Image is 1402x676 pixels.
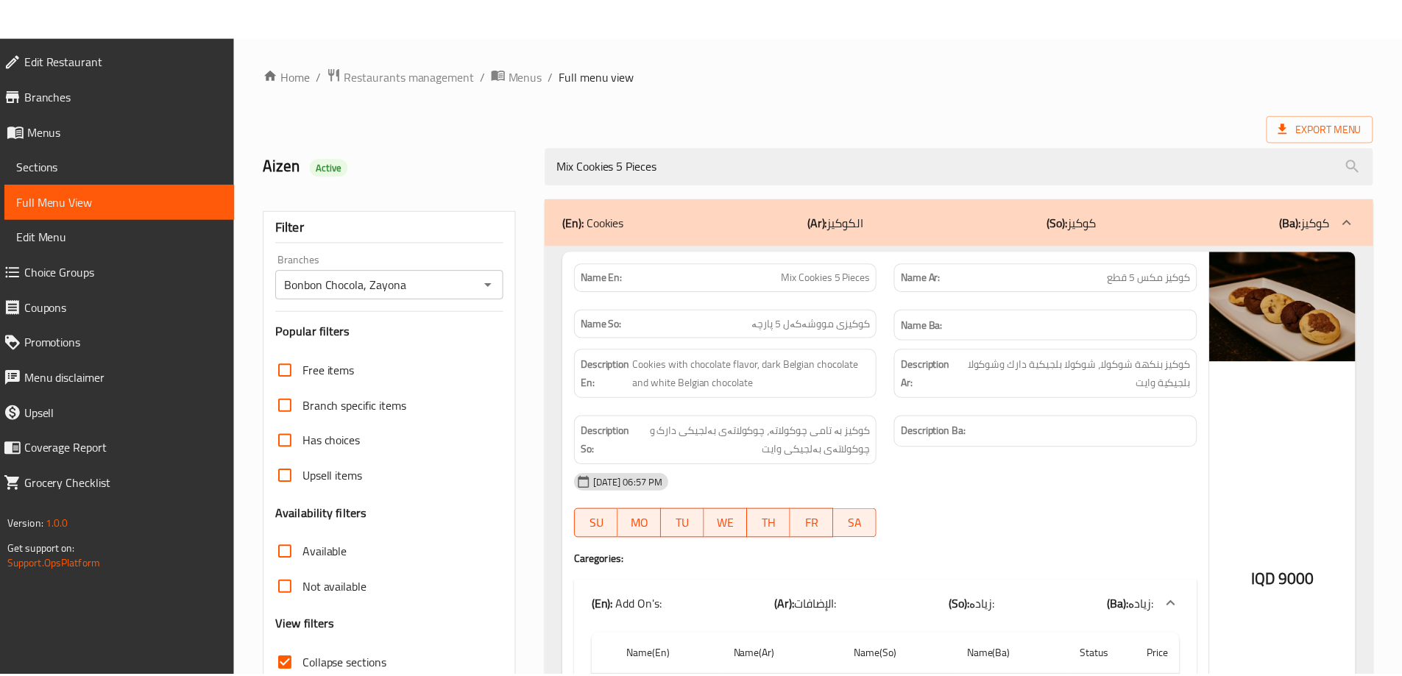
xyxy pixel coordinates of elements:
nav: breadcrumb [265,65,1384,85]
span: TH [759,513,790,535]
th: Name(Ar) [727,634,849,676]
a: Menus [495,65,546,85]
p: Cookies [567,213,629,230]
th: Name(So) [849,634,963,676]
th: Status [1077,634,1144,676]
a: Home [265,66,312,84]
strong: Name So: [585,316,626,331]
span: Collapse sections [305,655,389,673]
span: SA [846,513,877,535]
button: FR [796,509,840,538]
span: Not available [305,579,369,597]
h3: View filters [277,617,337,634]
p: کوکیز [1289,213,1339,230]
span: Edit Restaurant [24,51,224,68]
a: Restaurants management [329,65,478,85]
span: Available [305,544,350,561]
h4: Caregories: [578,552,1206,567]
a: Sections [4,148,236,183]
b: (Ar): [813,210,833,232]
strong: Name Ba: [907,316,949,334]
h3: Popular filters [277,323,507,340]
span: Branches [24,86,224,104]
span: كوكيز بنكهة شوكولا، شوكولا بلجيكية دارك وشوكولا بلجيكية وايت [963,355,1200,391]
span: Export Menu [1276,114,1384,141]
span: Menus [27,121,224,139]
b: (Ba): [1289,210,1311,232]
span: Coverage Report [24,439,224,457]
li: / [484,66,489,84]
div: Filter [277,210,507,242]
span: Upsell [24,404,224,421]
span: FR [802,513,834,535]
strong: Description So: [585,422,634,458]
span: Restaurants management [347,66,478,84]
span: Menus [512,66,546,84]
button: SA [840,509,883,538]
span: Promotions [24,333,224,351]
strong: Description Ar: [907,355,960,391]
span: کوکیزی مووشەکەل 5 پارچە [757,316,877,331]
span: 9000 [1288,566,1324,594]
th: Price [1144,634,1189,676]
button: Open [481,274,502,294]
span: Full Menu View [16,192,224,210]
b: (En): [567,210,588,232]
h2: Aizen [265,154,531,176]
span: Has choices [305,432,363,449]
strong: Description Ba: [907,422,973,441]
span: Grocery Checklist [24,474,224,492]
a: Full Menu View [4,183,236,218]
b: (Ar): [780,594,800,616]
a: Edit Menu [4,218,236,254]
button: WE [709,509,753,538]
span: IQD [1261,566,1285,594]
span: Version: [7,515,43,534]
span: زیادە: [977,594,1002,616]
span: SU [585,513,617,535]
span: Upsell items [305,467,365,485]
span: Cookies with chocolate flavor, dark Belgian chocolate and white Belgian chocolate [637,355,877,391]
span: Coupons [24,298,224,316]
span: 1.0.0 [46,515,68,534]
b: (So): [1055,210,1076,232]
strong: Description En: [585,355,634,391]
div: (En): Add On's:(Ar):الإضافات:(So):زیادە:(Ba):زیادە: [578,581,1206,628]
h3: Availability filters [277,505,369,522]
p: الكوكيز [813,213,870,230]
span: Sections [16,157,224,174]
button: TH [753,509,796,538]
span: Active [312,160,350,174]
div: Active [312,157,350,175]
li: / [318,66,323,84]
span: TU [672,513,704,535]
span: [DATE] 06:57 PM [592,476,673,490]
span: کوکیز بە تامی چوکولاتە، چوکولاتەی بەلجیکی دارک و چوکولاتەی بەلجیکی وایت [637,422,877,458]
span: Get support on: [7,540,75,559]
th: Name(Ba) [963,634,1077,676]
span: Edit Menu [16,227,224,245]
strong: Name En: [585,269,627,285]
img: mmw_638906083589171542 [1219,251,1366,361]
span: Choice Groups [24,263,224,280]
span: Export Menu [1288,118,1372,137]
span: MO [629,513,660,535]
strong: Name Ar: [907,269,947,285]
th: Name(En) [620,634,727,676]
span: Free items [305,361,357,379]
p: کوکیز [1055,213,1105,230]
button: MO [623,509,666,538]
span: كوكيز مكس 5 قطع [1116,269,1200,285]
span: WE [715,513,747,535]
span: Menu disclaimer [24,369,224,386]
button: SU [578,509,623,538]
span: Branch specific items [305,396,409,414]
input: search [549,146,1384,184]
span: Mix Cookies 5 Pieces [787,269,877,285]
a: Support.OpsPlatform [7,555,101,574]
b: (En): [596,594,617,616]
p: Add On's: [596,596,667,613]
span: Full menu view [563,66,639,84]
span: زیادە: [1137,594,1162,616]
span: الإضافات: [800,594,843,616]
